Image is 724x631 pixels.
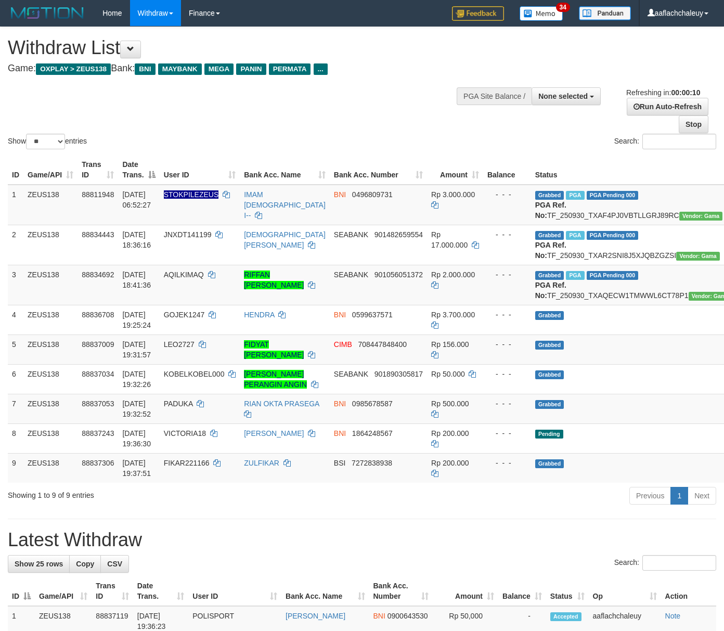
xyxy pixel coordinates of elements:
[281,576,369,606] th: Bank Acc. Name: activate to sort column ascending
[535,430,563,439] span: Pending
[82,400,114,408] span: 88837053
[352,429,393,437] span: Copy 1864248567 to clipboard
[431,340,469,349] span: Rp 156.000
[8,530,716,550] h1: Latest Withdraw
[77,155,118,185] th: Trans ID: activate to sort column ascending
[334,340,352,349] span: CIMB
[566,231,584,240] span: Marked by aafsolysreylen
[8,155,23,185] th: ID
[244,340,304,359] a: FIDYAT [PERSON_NAME]
[23,453,77,483] td: ZEUS138
[538,92,588,100] span: None selected
[369,576,433,606] th: Bank Acc. Number: activate to sort column ascending
[352,311,393,319] span: Copy 0599637571 to clipboard
[535,311,564,320] span: Grabbed
[334,190,346,199] span: BNI
[23,225,77,265] td: ZEUS138
[164,340,195,349] span: LEO2727
[546,576,589,606] th: Status: activate to sort column ascending
[8,423,23,453] td: 8
[23,334,77,364] td: ZEUS138
[92,576,133,606] th: Trans ID: activate to sort column ascending
[8,555,70,573] a: Show 25 rows
[164,311,205,319] span: GOJEK1247
[535,191,564,200] span: Grabbed
[164,271,204,279] span: AQILKIMAQ
[122,190,151,209] span: [DATE] 06:52:27
[244,311,274,319] a: HENDRA
[487,310,527,320] div: - - -
[627,98,708,115] a: Run Auto-Refresh
[36,63,111,75] span: OXPLAY > ZEUS138
[483,155,531,185] th: Balance
[82,311,114,319] span: 88836708
[487,428,527,439] div: - - -
[8,305,23,334] td: 4
[135,63,155,75] span: BNI
[566,191,584,200] span: Marked by aafsreyleap
[188,576,281,606] th: User ID: activate to sort column ascending
[8,576,35,606] th: ID: activate to sort column descending
[374,271,423,279] span: Copy 901056051372 to clipboard
[535,241,566,260] b: PGA Ref. No:
[244,370,307,389] a: [PERSON_NAME] PERANGIN ANGIN
[579,6,631,20] img: panduan.png
[330,155,427,185] th: Bank Acc. Number: activate to sort column ascending
[244,429,304,437] a: [PERSON_NAME]
[661,576,716,606] th: Action
[535,400,564,409] span: Grabbed
[487,269,527,280] div: - - -
[431,271,475,279] span: Rp 2.000.000
[374,370,423,378] span: Copy 901890305817 to clipboard
[487,369,527,379] div: - - -
[556,3,570,12] span: 34
[314,63,328,75] span: ...
[642,134,716,149] input: Search:
[487,229,527,240] div: - - -
[589,576,661,606] th: Op: activate to sort column ascending
[550,612,581,621] span: Accepted
[679,212,723,221] span: Vendor URL: https://trx31.1velocity.biz
[8,334,23,364] td: 5
[679,115,708,133] a: Stop
[236,63,266,75] span: PANIN
[487,458,527,468] div: - - -
[244,459,279,467] a: ZULFIKAR
[8,5,87,21] img: MOTION_logo.png
[8,364,23,394] td: 6
[82,190,114,199] span: 88811948
[373,612,385,620] span: BNI
[160,155,240,185] th: User ID: activate to sort column ascending
[122,271,151,289] span: [DATE] 18:41:36
[334,311,346,319] span: BNI
[8,185,23,225] td: 1
[122,400,151,418] span: [DATE] 19:32:52
[566,271,584,280] span: Marked by aafsolysreylen
[23,155,77,185] th: Game/API: activate to sort column ascending
[82,370,114,378] span: 88837034
[286,612,345,620] a: [PERSON_NAME]
[164,370,225,378] span: KOBELKOBEL000
[164,190,219,199] span: Nama rekening ada tanda titik/strip, harap diedit
[358,340,407,349] span: Copy 708447848400 to clipboard
[334,271,368,279] span: SEABANK
[352,459,392,467] span: Copy 7272838938 to clipboard
[35,576,92,606] th: Game/API: activate to sort column ascending
[23,265,77,305] td: ZEUS138
[164,429,206,437] span: VICTORIA18
[587,191,639,200] span: PGA Pending
[122,230,151,249] span: [DATE] 18:36:16
[8,63,472,74] h4: Game: Bank:
[26,134,65,149] select: Showentries
[352,400,393,408] span: Copy 0985678587 to clipboard
[431,429,469,437] span: Rp 200.000
[164,400,193,408] span: PADUKA
[8,134,87,149] label: Show entries
[433,576,498,606] th: Amount: activate to sort column ascending
[587,231,639,240] span: PGA Pending
[614,555,716,571] label: Search:
[23,423,77,453] td: ZEUS138
[122,340,151,359] span: [DATE] 19:31:57
[122,459,151,478] span: [DATE] 19:37:51
[82,459,114,467] span: 88837306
